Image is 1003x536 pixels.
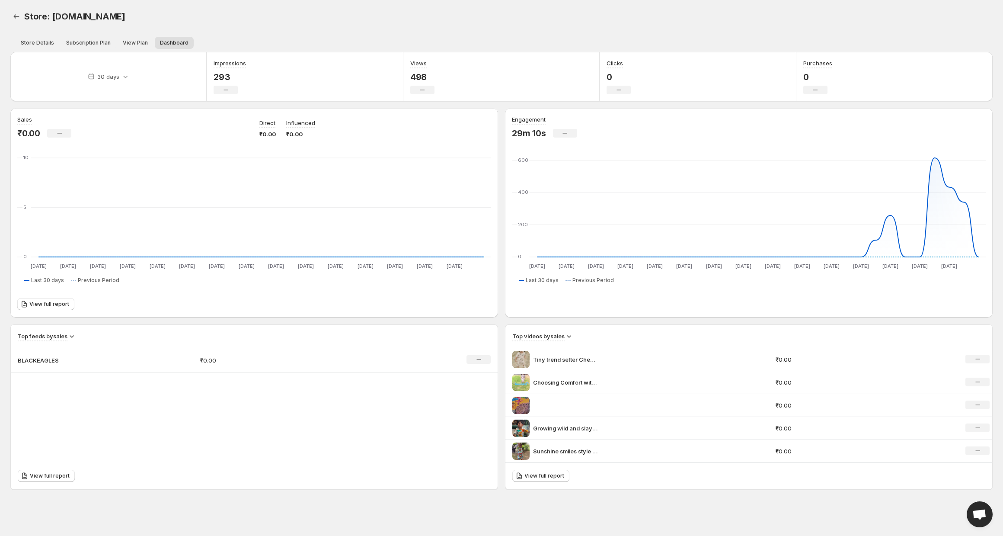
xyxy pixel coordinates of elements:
[512,115,546,124] h3: Engagement
[18,356,61,365] p: BLACKEAGLES
[417,263,433,269] text: [DATE]
[160,39,188,46] span: Dashboard
[410,59,427,67] h3: Views
[358,263,374,269] text: [DATE]
[647,263,663,269] text: [DATE]
[214,59,246,67] h3: Impressions
[518,157,528,163] text: 600
[607,59,623,67] h3: Clicks
[387,263,403,269] text: [DATE]
[24,11,125,22] span: Store: [DOMAIN_NAME]
[268,263,284,269] text: [DATE]
[533,378,598,387] p: Choosing Comfort with Cuteness blackeagles
[529,263,545,269] text: [DATE]
[23,254,27,260] text: 0
[706,263,722,269] text: [DATE]
[21,39,54,46] span: Store Details
[803,72,832,82] p: 0
[533,447,598,456] p: Sunshine smiles style All thanks to the cutest fit from blackeaglesnow perfect for your mini suns...
[155,37,194,49] button: Dashboard
[967,501,993,527] div: Open chat
[512,351,530,368] img: Tiny trend setter Check out this trendy outfits from blackeagles
[200,356,369,365] p: ₹0.00
[824,263,840,269] text: [DATE]
[97,72,119,81] p: 30 days
[286,119,315,127] p: Influenced
[776,447,907,456] p: ₹0.00
[179,263,195,269] text: [DATE]
[60,263,76,269] text: [DATE]
[17,115,32,124] h3: Sales
[512,420,530,437] img: Growing wild and slaying in wild with jungle themed co ords now find your go to casual and slay e...
[524,472,564,479] span: View full report
[533,424,598,433] p: Growing wild and slaying in wild with jungle themed co ords now find your go to casual and slay e...
[518,189,528,195] text: 400
[882,263,898,269] text: [DATE]
[239,263,255,269] text: [DATE]
[776,424,907,433] p: ₹0.00
[794,263,810,269] text: [DATE]
[512,332,565,340] h3: Top videos by sales
[16,37,59,49] button: Store details
[447,263,463,269] text: [DATE]
[512,470,569,482] a: View full report
[518,221,528,228] text: 200
[259,130,276,138] p: ₹0.00
[410,72,434,82] p: 498
[18,332,67,340] h3: Top feeds by sales
[559,263,575,269] text: [DATE]
[17,128,40,138] p: ₹0.00
[209,263,225,269] text: [DATE]
[328,263,344,269] text: [DATE]
[150,263,166,269] text: [DATE]
[18,470,75,482] a: View full report
[676,263,692,269] text: [DATE]
[533,355,598,364] p: Tiny trend setter Check out this trendy outfits from blackeagles
[803,59,832,67] h3: Purchases
[776,355,907,364] p: ₹0.00
[78,277,119,284] span: Previous Period
[572,277,614,284] span: Previous Period
[31,263,47,269] text: [DATE]
[66,39,111,46] span: Subscription Plan
[214,72,246,82] p: 293
[118,37,153,49] button: View plan
[23,204,26,210] text: 5
[617,263,633,269] text: [DATE]
[17,298,74,310] a: View full report
[776,401,907,410] p: ₹0.00
[259,119,275,127] p: Direct
[526,277,559,284] span: Last 30 days
[90,263,106,269] text: [DATE]
[588,263,604,269] text: [DATE]
[776,378,907,387] p: ₹0.00
[10,10,22,22] a: Back
[298,263,314,269] text: [DATE]
[61,37,116,49] button: Subscription plan
[512,443,530,460] img: Sunshine smiles style All thanks to the cutest fit from blackeaglesnow perfect for your mini suns...
[512,374,530,391] img: Choosing Comfort with Cuteness blackeagles
[31,277,64,284] span: Last 30 days
[912,263,928,269] text: [DATE]
[607,72,631,82] p: 0
[286,130,315,138] p: ₹0.00
[23,154,29,160] text: 10
[941,263,957,269] text: [DATE]
[30,472,70,479] span: View full report
[735,263,751,269] text: [DATE]
[518,254,521,260] text: 0
[853,263,869,269] text: [DATE]
[29,301,69,308] span: View full report
[123,39,148,46] span: View Plan
[120,263,136,269] text: [DATE]
[512,128,546,138] p: 29m 10s
[765,263,781,269] text: [DATE]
